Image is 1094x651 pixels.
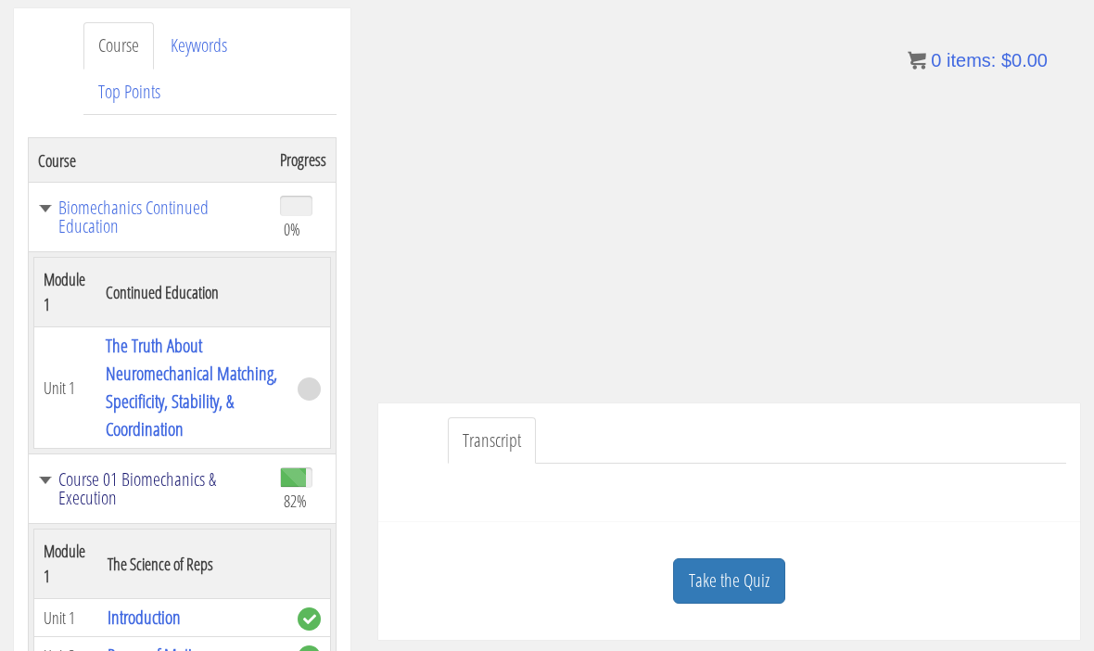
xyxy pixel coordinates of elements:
[908,51,926,70] img: icon11.png
[947,50,996,70] span: items:
[673,558,785,604] a: Take the Quiz
[34,258,96,327] th: Module 1
[34,599,98,637] td: Unit 1
[98,530,289,599] th: The Science of Reps
[1001,50,1011,70] span: $
[156,22,242,70] a: Keywords
[1001,50,1048,70] bdi: 0.00
[448,417,536,465] a: Transcript
[284,491,307,511] span: 82%
[931,50,941,70] span: 0
[38,198,261,236] a: Biomechanics Continued Education
[38,470,261,507] a: Course 01 Biomechanics & Execution
[106,333,277,441] a: The Truth About Neuromechanical Matching, Specificity, Stability, & Coordination
[908,50,1048,70] a: 0 items: $0.00
[271,138,337,183] th: Progress
[29,138,272,183] th: Course
[96,258,289,327] th: Continued Education
[83,22,154,70] a: Course
[298,607,321,631] span: complete
[34,327,96,449] td: Unit 1
[108,605,181,630] a: Introduction
[284,219,300,239] span: 0%
[83,69,175,116] a: Top Points
[34,530,98,599] th: Module 1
